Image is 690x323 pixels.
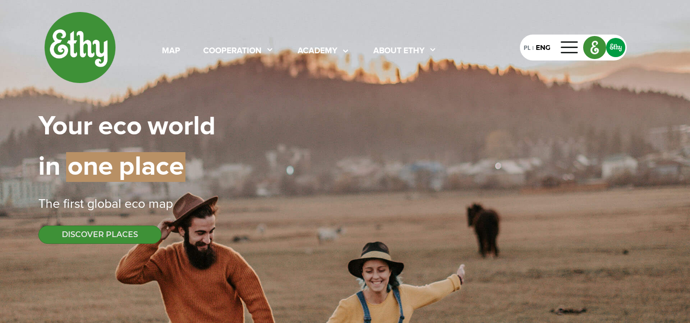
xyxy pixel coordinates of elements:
[162,45,180,58] div: map
[203,45,262,58] div: cooperation
[38,195,652,214] div: The first global eco map
[92,113,98,140] span: |
[584,36,606,59] img: logo_e.png
[119,152,185,182] span: place
[373,45,425,58] div: About ethy
[38,226,161,244] button: DISCOVER PLACES
[44,12,116,84] img: ethy-logo
[148,113,216,140] span: world
[38,113,92,140] span: Your
[536,43,551,53] div: ENG
[113,152,119,182] span: |
[530,44,536,53] div: |
[142,113,148,140] span: |
[524,42,530,53] div: PL
[60,154,66,180] span: |
[298,45,337,58] div: academy
[66,152,113,182] span: one
[98,113,142,140] span: eco
[38,154,60,180] span: in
